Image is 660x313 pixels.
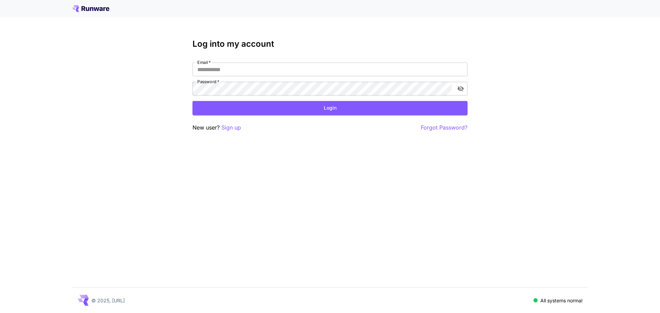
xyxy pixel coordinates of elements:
[192,101,467,115] button: Login
[421,123,467,132] button: Forgot Password?
[454,82,467,95] button: toggle password visibility
[192,123,241,132] p: New user?
[221,123,241,132] button: Sign up
[197,79,219,85] label: Password
[192,39,467,49] h3: Log into my account
[91,297,125,304] p: © 2025, [URL]
[540,297,582,304] p: All systems normal
[197,59,211,65] label: Email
